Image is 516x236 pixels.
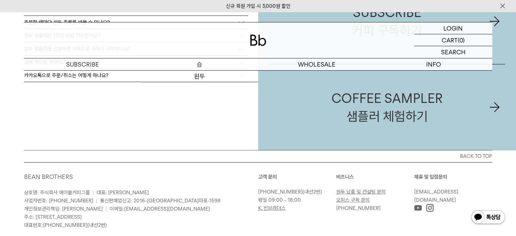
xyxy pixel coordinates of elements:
[24,198,93,204] span: 사업자번호: [PHONE_NUMBER]
[471,210,506,226] img: 카카오톡 채널 1:1 채팅 버튼
[258,58,375,70] p: WHOLESALE
[258,189,303,195] a: [PHONE_NUMBER]
[141,71,258,82] a: 원두
[414,189,458,203] a: [EMAIL_ADDRESS][DOMAIN_NAME]
[414,173,492,181] p: 제휴 및 입점문의
[24,189,90,196] span: 상호명: 주식회사 에이블커피그룹
[375,58,492,70] p: INFO
[336,205,381,211] a: [PHONE_NUMBER]
[258,173,336,181] p: 고객 문의
[93,189,94,196] span: |
[124,206,210,212] a: [EMAIL_ADDRESS][DOMAIN_NAME]
[441,46,465,58] p: SEARCH
[258,196,333,204] p: 평일 09:00 - 18:00
[106,206,107,212] span: |
[24,150,492,162] button: BACK TO TOP
[458,34,465,46] p: (0)
[336,189,386,195] a: 원두 납품 및 컨설팅 문의
[24,58,141,70] a: SUBSCRIBE
[258,188,333,196] p: (내선2번)
[226,3,290,9] a: 신규 회원 가입 시 3,000원 할인
[442,34,458,46] p: CART
[24,222,107,228] span: 대표번호: (내선2번)
[96,198,97,204] span: |
[414,22,492,34] a: LOGIN
[414,34,492,46] a: CART (0)
[141,58,258,70] a: 숍
[336,173,414,181] p: 비즈니스
[331,89,443,125] div: COFFEE SAMPLER 샘플러 체험하기
[24,72,109,78] p: 카카오톡으로 주문/취소는 어떻게 하나요?
[250,35,266,46] img: 로고
[24,173,73,180] a: BEAN BROTHERS
[24,214,82,220] span: 주소: [STREET_ADDRESS]
[24,206,103,212] span: 개인정보관리책임: [PERSON_NAME]
[269,65,505,150] a: COFFEE SAMPLER샘플러 체험하기
[336,197,370,203] a: 오피스 구독 문의
[443,22,463,34] p: LOGIN
[97,189,149,196] span: 대표: [PERSON_NAME]
[258,205,286,211] a: K. 빈브라더스
[100,198,221,204] span: 통신판매업신고: 2016-[GEOGRAPHIC_DATA]마포-1598
[110,206,210,212] span: 이메일:
[43,222,88,228] a: [PHONE_NUMBER]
